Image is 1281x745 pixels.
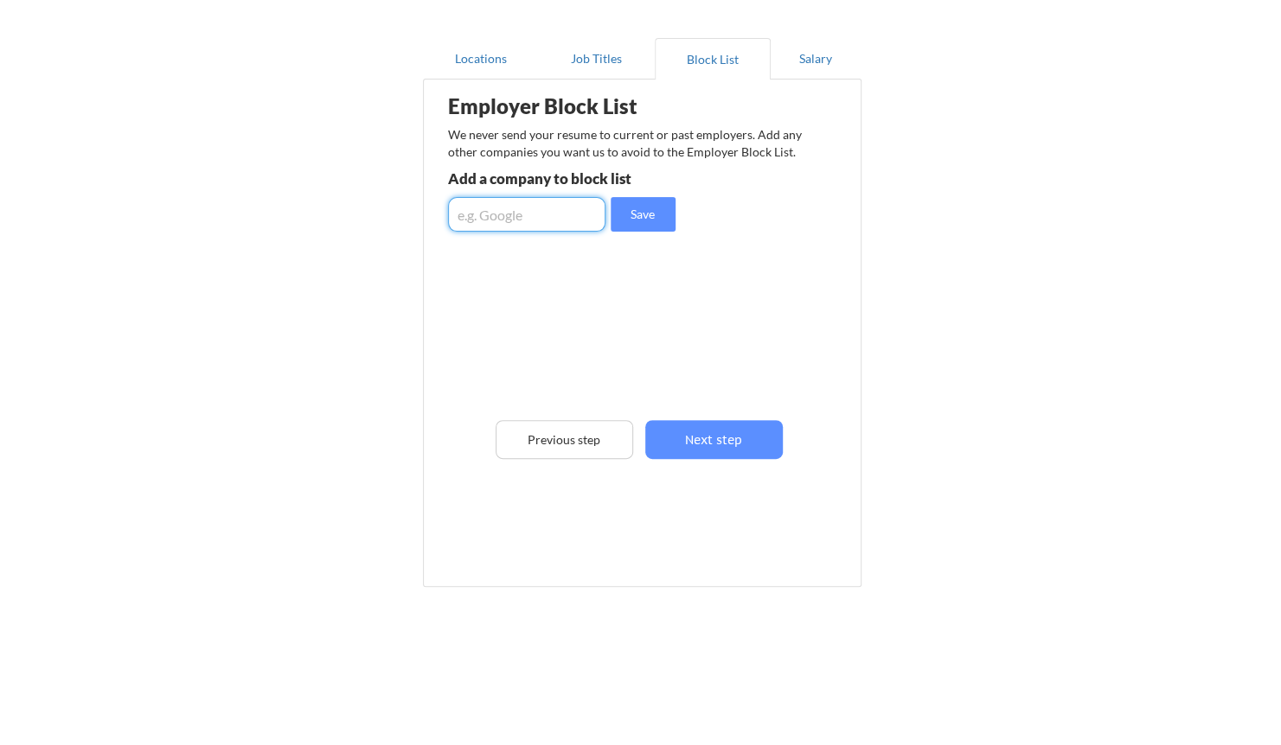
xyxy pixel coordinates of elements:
button: Block List [655,38,771,80]
div: Employer Block List [448,96,721,117]
button: Salary [771,38,861,80]
button: Locations [423,38,539,80]
button: Next step [645,420,783,459]
div: We never send your resume to current or past employers. Add any other companies you want us to av... [448,126,813,160]
input: e.g. Google [448,197,605,232]
div: Add a company to block list [448,171,702,186]
button: Previous step [496,420,633,459]
button: Save [611,197,676,232]
button: Job Titles [539,38,655,80]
